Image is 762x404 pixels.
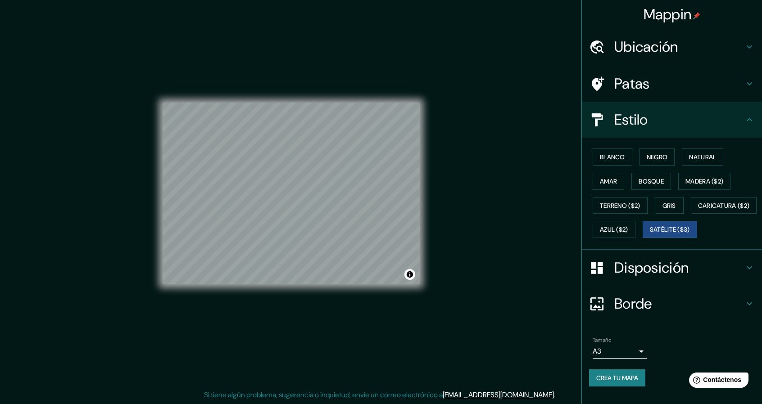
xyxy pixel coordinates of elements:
font: Amar [600,177,617,185]
a: [EMAIL_ADDRESS][DOMAIN_NAME] [443,390,554,400]
font: Satélite ($3) [650,226,690,234]
button: Azul ($2) [593,221,635,238]
font: Azul ($2) [600,226,628,234]
div: Patas [582,66,762,102]
font: Estilo [614,110,648,129]
font: Terreno ($2) [600,202,640,210]
font: Mappin [644,5,692,24]
button: Madera ($2) [678,173,730,190]
font: Bosque [639,177,664,185]
div: A3 [593,344,647,359]
button: Blanco [593,148,632,166]
button: Negro [640,148,675,166]
button: Natural [682,148,723,166]
font: Caricatura ($2) [698,202,750,210]
font: Si tiene algún problema, sugerencia o inquietud, envíe un correo electrónico a [204,390,443,400]
font: . [555,390,557,400]
font: Tamaño [593,337,611,344]
button: Amar [593,173,624,190]
button: Crea tu mapa [589,369,645,386]
font: . [557,390,558,400]
button: Gris [655,197,684,214]
font: Crea tu mapa [596,374,638,382]
font: Ubicación [614,37,678,56]
font: Disposición [614,258,689,277]
font: Gris [662,202,676,210]
font: Borde [614,294,652,313]
button: Caricatura ($2) [691,197,757,214]
img: pin-icon.png [693,12,700,19]
button: Bosque [631,173,671,190]
div: Borde [582,286,762,322]
canvas: Mapa [163,103,420,284]
iframe: Lanzador de widgets de ayuda [682,369,752,394]
div: Ubicación [582,29,762,65]
font: Patas [614,74,650,93]
font: . [554,390,555,400]
button: Activar o desactivar atribución [404,269,415,280]
div: Estilo [582,102,762,138]
font: A3 [593,346,601,356]
font: Madera ($2) [685,177,723,185]
font: Blanco [600,153,625,161]
div: Disposición [582,250,762,286]
button: Satélite ($3) [643,221,697,238]
font: Negro [647,153,668,161]
font: Natural [689,153,716,161]
button: Terreno ($2) [593,197,648,214]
